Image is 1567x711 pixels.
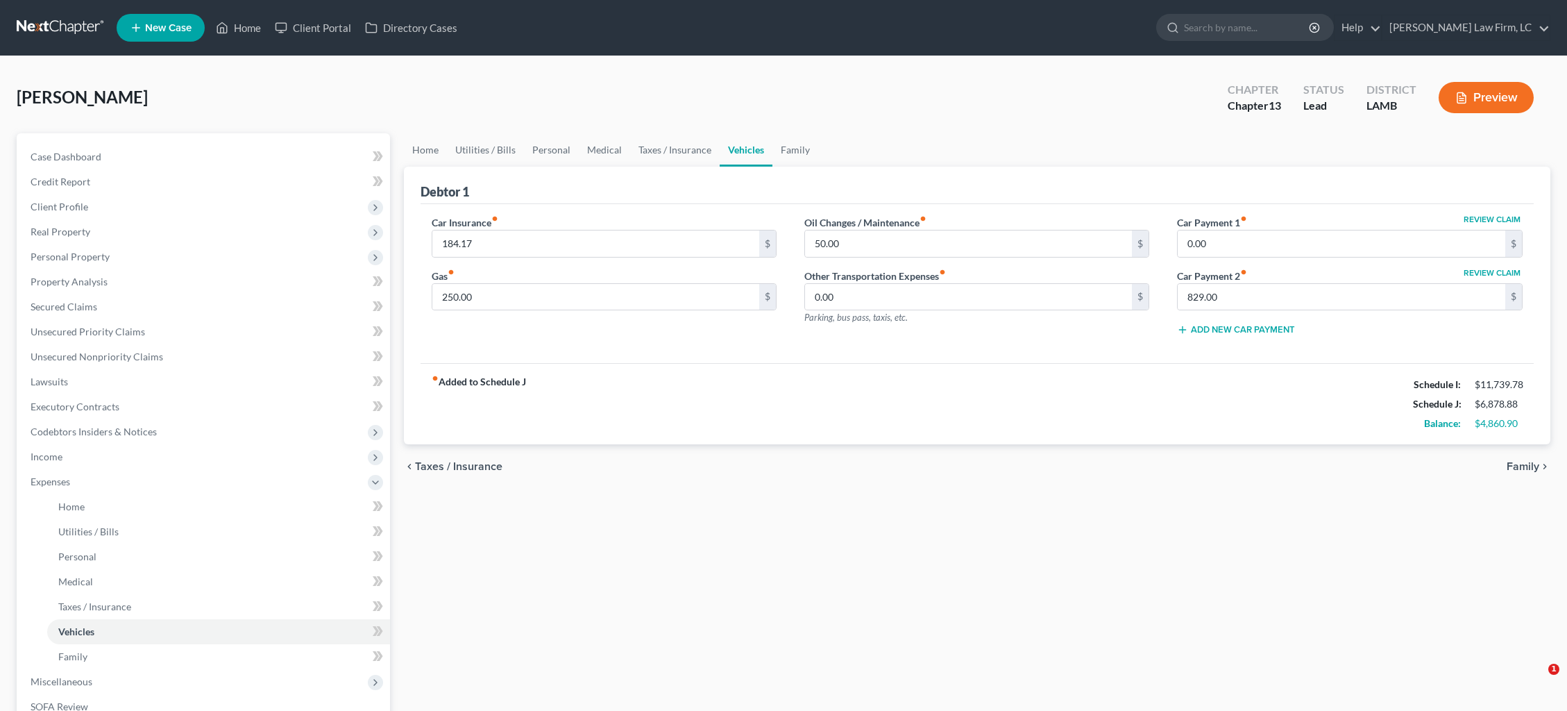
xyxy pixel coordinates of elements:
a: Personal [524,133,579,167]
a: Client Portal [268,15,358,40]
a: Utilities / Bills [447,133,524,167]
a: Property Analysis [19,269,390,294]
a: Home [47,494,390,519]
a: Executory Contracts [19,394,390,419]
i: fiber_manual_record [432,375,439,382]
i: fiber_manual_record [1240,215,1247,222]
div: $ [759,231,776,257]
a: Taxes / Insurance [630,133,720,167]
input: -- [432,231,760,257]
i: fiber_manual_record [939,269,946,276]
div: $ [1505,284,1522,310]
i: chevron_left [404,461,415,472]
a: Unsecured Nonpriority Claims [19,344,390,369]
strong: Balance: [1424,417,1461,429]
a: Vehicles [47,619,390,644]
span: Executory Contracts [31,401,119,412]
span: Taxes / Insurance [415,461,502,472]
i: chevron_right [1539,461,1550,472]
div: Chapter [1228,98,1281,114]
div: $ [1132,284,1149,310]
button: Family chevron_right [1507,461,1550,472]
span: Income [31,451,62,462]
a: Taxes / Insurance [47,594,390,619]
span: Client Profile [31,201,88,212]
i: fiber_manual_record [448,269,455,276]
span: Case Dashboard [31,151,101,162]
span: Unsecured Priority Claims [31,326,145,337]
div: $ [759,284,776,310]
div: $11,739.78 [1475,378,1523,392]
a: Credit Report [19,169,390,194]
input: -- [805,231,1133,257]
button: Add New Car Payment [1177,324,1295,335]
a: Family [47,644,390,669]
div: Chapter [1228,82,1281,98]
strong: Schedule I: [1414,378,1461,390]
span: Family [58,651,87,662]
span: Utilities / Bills [58,526,119,537]
span: Miscellaneous [31,676,92,687]
span: Expenses [31,476,70,487]
span: Secured Claims [31,301,97,312]
span: Family [1507,461,1539,472]
label: Car Payment 2 [1177,269,1247,283]
button: Review Claim [1462,215,1523,224]
i: fiber_manual_record [1240,269,1247,276]
span: Lawsuits [31,376,68,387]
a: Unsecured Priority Claims [19,319,390,344]
a: Lawsuits [19,369,390,394]
a: Case Dashboard [19,144,390,169]
span: Personal Property [31,251,110,262]
label: Oil Changes / Maintenance [804,215,926,230]
a: Vehicles [720,133,772,167]
div: LAMB [1366,98,1416,114]
span: Medical [58,576,93,587]
a: Personal [47,544,390,569]
span: 1 [1548,664,1559,675]
strong: Added to Schedule J [432,375,526,433]
span: Property Analysis [31,276,108,287]
i: fiber_manual_record [920,215,926,222]
span: Home [58,501,85,512]
input: -- [1178,231,1505,257]
button: Review Claim [1462,269,1523,277]
i: fiber_manual_record [491,215,498,222]
a: Secured Claims [19,294,390,319]
iframe: Intercom live chat [1520,664,1553,697]
a: Help [1335,15,1381,40]
div: District [1366,82,1416,98]
span: Credit Report [31,176,90,187]
span: Codebtors Insiders & Notices [31,426,157,437]
span: Unsecured Nonpriority Claims [31,351,163,362]
a: Home [209,15,268,40]
span: Parking, bus pass, taxis, etc. [804,312,908,323]
a: Family [772,133,818,167]
button: chevron_left Taxes / Insurance [404,461,502,472]
span: Vehicles [58,626,94,637]
a: Utilities / Bills [47,519,390,544]
label: Other Transportation Expenses [804,269,946,283]
div: $ [1505,231,1522,257]
span: Personal [58,551,96,562]
div: Debtor 1 [421,183,469,200]
span: Real Property [31,226,90,237]
a: Directory Cases [358,15,464,40]
a: Medical [579,133,630,167]
span: [PERSON_NAME] [17,87,148,107]
a: Home [404,133,447,167]
div: $4,860.90 [1475,417,1523,430]
a: Medical [47,569,390,594]
a: [PERSON_NAME] Law Firm, LC [1382,15,1550,40]
label: Car Insurance [432,215,498,230]
span: New Case [145,23,192,33]
button: Preview [1439,82,1534,113]
input: -- [1178,284,1505,310]
label: Car Payment 1 [1177,215,1247,230]
input: Search by name... [1184,15,1311,40]
div: $6,878.88 [1475,397,1523,411]
input: -- [805,284,1133,310]
label: Gas [432,269,455,283]
div: $ [1132,231,1149,257]
input: -- [432,284,760,310]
